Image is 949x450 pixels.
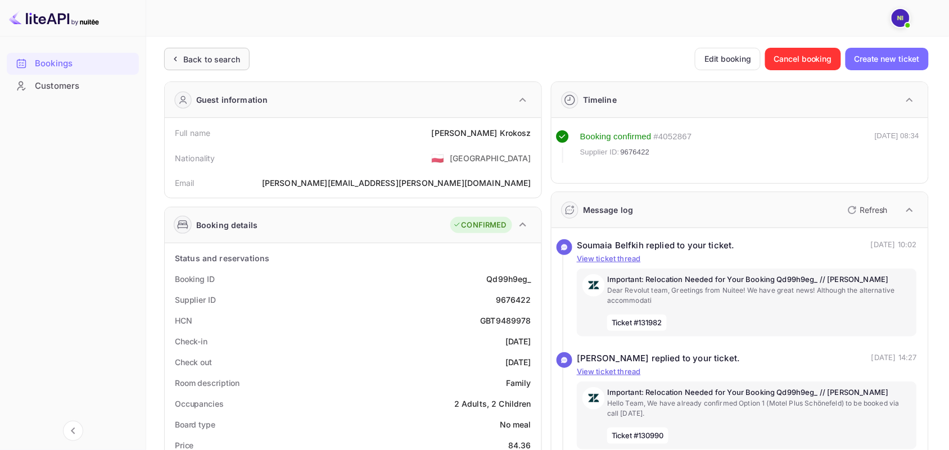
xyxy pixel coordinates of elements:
[175,273,215,285] div: Booking ID
[175,356,212,368] div: Check out
[607,387,911,398] p: Important: Relocation Needed for Your Booking Qd99h9eg_ // [PERSON_NAME]
[875,130,919,163] div: [DATE] 08:34
[450,152,531,164] div: [GEOGRAPHIC_DATA]
[841,201,892,219] button: Refresh
[765,48,841,70] button: Cancel booking
[431,148,444,168] span: United States
[496,294,531,306] div: 9676422
[846,48,929,70] button: Create new ticket
[607,428,668,444] span: Ticket #130990
[175,315,192,326] div: HCN
[580,147,620,158] span: Supplier ID:
[183,53,240,65] div: Back to search
[175,335,207,347] div: Check-in
[453,220,507,231] div: CONFIRMED
[175,377,239,389] div: Room description
[607,274,911,285] p: Important: Relocation Needed for Your Booking Qd99h9eg_ // [PERSON_NAME]
[577,366,917,378] p: View ticket thread
[892,9,910,27] img: N Ibadah
[577,239,735,252] div: Soumaia Belfkih replied to your ticket.
[505,335,531,347] div: [DATE]
[7,53,139,75] div: Bookings
[175,152,215,164] div: Nationality
[35,80,133,93] div: Customers
[583,94,617,106] div: Timeline
[432,127,531,139] div: [PERSON_NAME] Krokosz
[487,273,531,285] div: Qd99h9eg_
[9,9,99,27] img: LiteAPI logo
[481,315,532,326] div: GBT9489978
[860,204,888,216] p: Refresh
[607,315,667,331] span: Ticket #131982
[262,177,531,189] div: [PERSON_NAME][EMAIL_ADDRESS][PERSON_NAME][DOMAIN_NAME]
[577,253,917,265] p: View ticket thread
[196,219,257,231] div: Booking details
[175,127,210,139] div: Full name
[175,419,215,430] div: Board type
[871,239,917,252] p: [DATE] 10:02
[506,377,531,389] div: Family
[871,352,917,365] p: [DATE] 14:27
[454,398,531,410] div: 2 Adults, 2 Children
[175,398,224,410] div: Occupancies
[7,53,139,74] a: Bookings
[175,252,269,264] div: Status and reservations
[505,356,531,368] div: [DATE]
[175,294,216,306] div: Supplier ID
[582,274,605,297] img: AwvSTEc2VUhQAAAAAElFTkSuQmCC
[583,204,634,216] div: Message log
[607,285,911,306] p: Dear Revolut team, Greetings from Nuitee! We have great news! Although the alternative accommodati
[654,130,692,143] div: # 4052867
[577,352,740,365] div: [PERSON_NAME] replied to your ticket.
[63,421,83,441] button: Collapse navigation
[580,130,652,143] div: Booking confirmed
[582,387,605,410] img: AwvSTEc2VUhQAAAAAElFTkSuQmCC
[7,75,139,97] div: Customers
[607,398,911,419] p: Hello Team, We have already confirmed Option 1 (Motel Plus Schönefeld) to be booked via call [DATE].
[196,94,268,106] div: Guest information
[7,75,139,96] a: Customers
[35,57,133,70] div: Bookings
[621,147,650,158] span: 9676422
[175,177,195,189] div: Email
[695,48,761,70] button: Edit booking
[500,419,531,430] div: No meal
